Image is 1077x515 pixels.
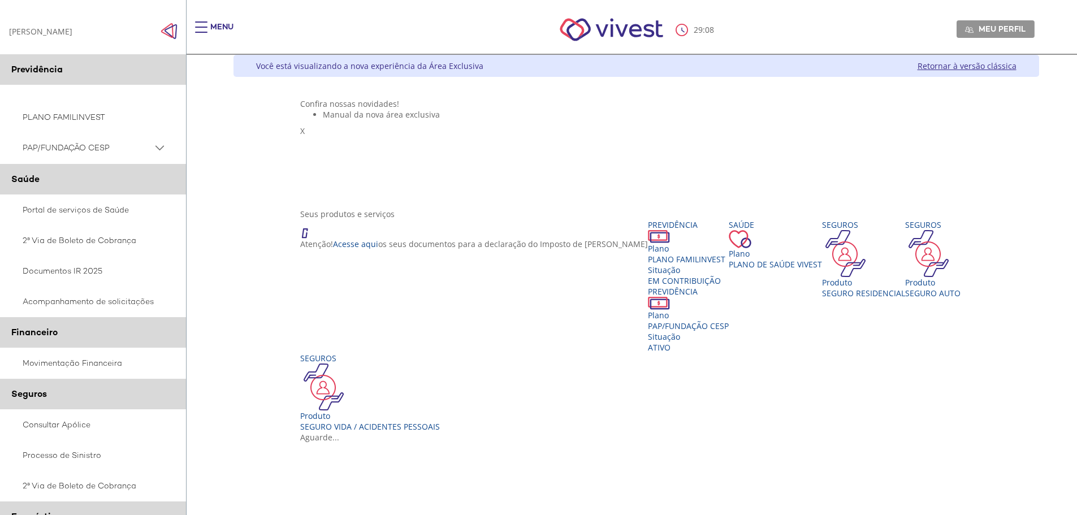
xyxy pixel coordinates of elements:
div: Confira nossas novidades! [300,98,972,109]
div: Produto [822,277,905,288]
div: Seguro Vida / Acidentes Pessoais [300,421,440,432]
span: X [300,125,305,136]
span: Saúde [11,173,40,185]
span: Meu perfil [979,24,1026,34]
div: Previdência [648,219,729,230]
img: ico_seguros.png [905,230,952,277]
div: [PERSON_NAME] [9,26,72,37]
div: Aguarde... [300,432,972,443]
div: Produto [905,277,961,288]
section: <span lang="en" dir="ltr">ProdutosCard</span> [300,209,972,443]
div: SEGURO RESIDENCIAL [822,288,905,298]
div: SEGURO AUTO [905,288,961,298]
span: Financeiro [11,326,58,338]
div: Produto [300,410,440,421]
img: ico_coracao.png [729,230,751,248]
span: PAP/FUNDAÇÃO CESP [648,321,729,331]
span: Manual da nova área exclusiva [323,109,440,120]
div: Plano [648,243,729,254]
div: Plano [648,310,729,321]
p: Atenção! os seus documentos para a declaração do Imposto de [PERSON_NAME] [300,239,648,249]
div: Seguros [822,219,905,230]
img: ico_dinheiro.png [648,297,670,310]
img: ico_seguros.png [300,363,347,410]
a: Meu perfil [957,20,1035,37]
img: ico_atencao.png [300,219,319,239]
a: Seguros Produto Seguro Vida / Acidentes Pessoais [300,353,440,432]
a: Previdência PlanoPAP/FUNDAÇÃO CESP SituaçãoAtivo [648,286,729,353]
div: Previdência [648,286,729,297]
span: Seguros [11,388,47,400]
img: Fechar menu [161,23,178,40]
a: Previdência PlanoPLANO FAMILINVEST SituaçãoEM CONTRIBUIÇÃO [648,219,729,286]
div: Seguros [905,219,961,230]
div: Situação [648,265,729,275]
div: Situação [648,331,729,342]
span: 29 [694,24,703,35]
a: Seguros Produto SEGURO RESIDENCIAL [822,219,905,298]
span: EM CONTRIBUIÇÃO [648,275,721,286]
a: Seguros Produto SEGURO AUTO [905,219,961,298]
section: <span lang="pt-BR" dir="ltr">Visualizador do Conteúdo da Web</span> 1 [300,98,972,197]
img: ico_seguros.png [822,230,869,277]
a: Retornar à versão clássica [918,60,1017,71]
span: PAP/FUNDAÇÃO CESP [23,141,153,155]
img: Meu perfil [965,25,974,34]
div: Saúde [729,219,822,230]
img: Vivest [547,6,676,54]
span: Previdência [11,63,63,75]
div: Seus produtos e serviços [300,209,972,219]
span: PLANO FAMILINVEST [648,254,725,265]
span: 08 [705,24,714,35]
span: Plano de Saúde VIVEST [729,259,822,270]
div: Você está visualizando a nova experiência da Área Exclusiva [256,60,483,71]
div: : [676,24,716,36]
a: Saúde PlanoPlano de Saúde VIVEST [729,219,822,270]
div: Seguros [300,353,440,363]
span: Ativo [648,342,671,353]
span: Click to close side navigation. [161,23,178,40]
a: Acesse aqui [333,239,378,249]
img: ico_dinheiro.png [648,230,670,243]
div: Plano [729,248,822,259]
div: Menu [210,21,233,44]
